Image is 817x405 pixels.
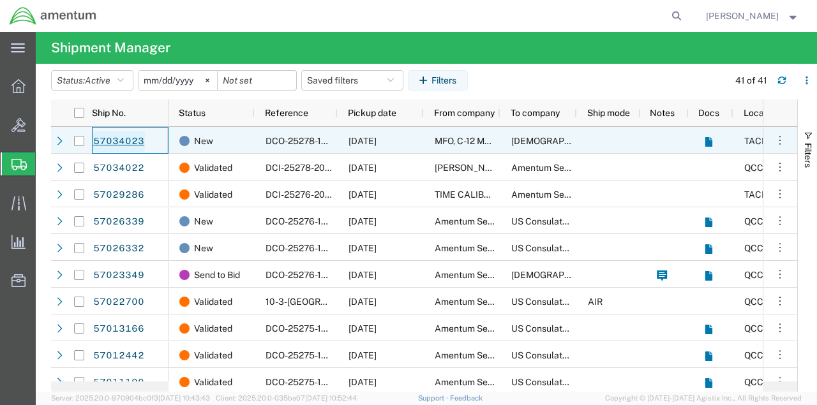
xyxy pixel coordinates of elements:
[511,136,710,146] span: US Army E CO 1 214TH REG
[93,372,145,393] a: 57011190
[435,243,530,253] span: Amentum Services, Inc.
[266,270,350,280] span: DCO-25276-169094
[349,297,377,307] span: 10/03/2025
[194,154,232,181] span: Validated
[435,323,530,334] span: Amentum Services, Inc.
[349,163,377,173] span: 10/06/2025
[744,243,815,253] span: QCC-Texas
[435,297,528,307] span: Amentum Services, Inc
[305,394,357,402] span: [DATE] 10:52:44
[435,189,522,200] span: TIME CALIBRATIONS
[349,216,377,226] span: 10/03/2025
[511,270,634,280] span: US Army
[93,131,145,152] a: 57034023
[349,136,377,146] span: 10/06/2025
[735,74,767,87] div: 41 of 41
[93,185,145,205] a: 57029286
[349,350,377,360] span: 10/02/2025
[194,315,232,342] span: Validated
[435,163,617,173] span: POWELL SUPPLY INTERNATIONAL
[435,216,530,226] span: Amentum Services, Inc.
[803,143,813,168] span: Filters
[301,70,403,91] button: Saved filters
[92,108,126,118] span: Ship No.
[511,297,602,307] span: US Consulate General
[266,297,442,307] span: 10-3-IRAQ-AIR-CONSOLE
[511,350,602,360] span: US Consulate General
[511,216,602,226] span: US Consulate General
[194,208,213,235] span: New
[218,71,296,90] input: Not set
[51,394,210,402] span: Server: 2025.20.0-970904bc0f3
[705,8,800,24] button: [PERSON_NAME]
[349,323,377,334] span: 10/02/2025
[706,9,779,23] span: Andrew Shanks
[744,108,779,118] span: Location
[408,70,468,91] button: Filters
[587,108,630,118] span: Ship mode
[194,181,232,208] span: Validated
[9,6,97,26] img: logo
[349,377,377,387] span: 10/02/2025
[650,108,675,118] span: Notes
[265,108,308,118] span: Reference
[605,393,802,404] span: Copyright © [DATE]-[DATE] Agistix Inc., All Rights Reserved
[744,377,815,387] span: QCC-Texas
[93,239,145,259] a: 57026332
[85,75,110,85] span: Active
[744,350,815,360] span: QCC-Texas
[266,136,346,146] span: DCO-25278-169116
[93,158,145,179] a: 57034022
[139,71,217,90] input: Not set
[194,288,232,315] span: Validated
[435,270,530,280] span: Amentum Services, Inc.
[588,297,603,307] span: AIR
[179,108,206,118] span: Status
[511,377,602,387] span: US Consulate General
[349,189,377,200] span: 10/17/2025
[418,394,450,402] a: Support
[511,323,602,334] span: US Consulate General
[434,108,495,118] span: From company
[93,265,145,286] a: 57023349
[194,342,232,369] span: Validated
[194,128,213,154] span: New
[266,189,346,200] span: DCI-25276-201539
[744,270,815,280] span: QCC-Texas
[744,163,815,173] span: QCC-Texas
[93,319,145,339] a: 57013166
[51,32,170,64] h4: Shipment Manager
[93,292,145,313] a: 57022700
[93,212,145,232] a: 57026339
[194,369,232,395] span: Validated
[435,350,530,360] span: Amentum Services, Inc.
[266,323,350,334] span: DCO-25275-169063
[93,346,145,366] a: 57012442
[698,108,719,118] span: Docs
[194,235,213,261] span: New
[216,394,357,402] span: Client: 2025.20.0-035ba07
[348,108,396,118] span: Pickup date
[266,350,350,360] span: DCO-25275-169056
[744,136,804,146] span: TACLS_AOR21
[51,70,133,91] button: Status:Active
[744,323,815,334] span: QCC-Texas
[450,394,483,402] a: Feedback
[511,189,607,200] span: Amentum Services, Inc.
[266,377,348,387] span: DCO-25275-169051
[158,394,210,402] span: [DATE] 10:43:43
[349,270,377,280] span: 10/07/2025
[435,377,530,387] span: Amentum Services, Inc.
[266,163,345,173] span: DCI-25278-201542
[266,216,348,226] span: DCO-25276-169109
[744,297,815,307] span: QCC-Texas
[511,163,607,173] span: Amentum Services, Inc.
[511,243,602,253] span: US Consulate General
[435,136,565,146] span: MFO, C-12 Maintenance / AOR21
[744,216,815,226] span: QCC-Texas
[194,261,240,288] span: Send to Bid
[511,108,560,118] span: To company
[266,243,348,253] span: DCO-25276-169108
[349,243,377,253] span: 10/03/2025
